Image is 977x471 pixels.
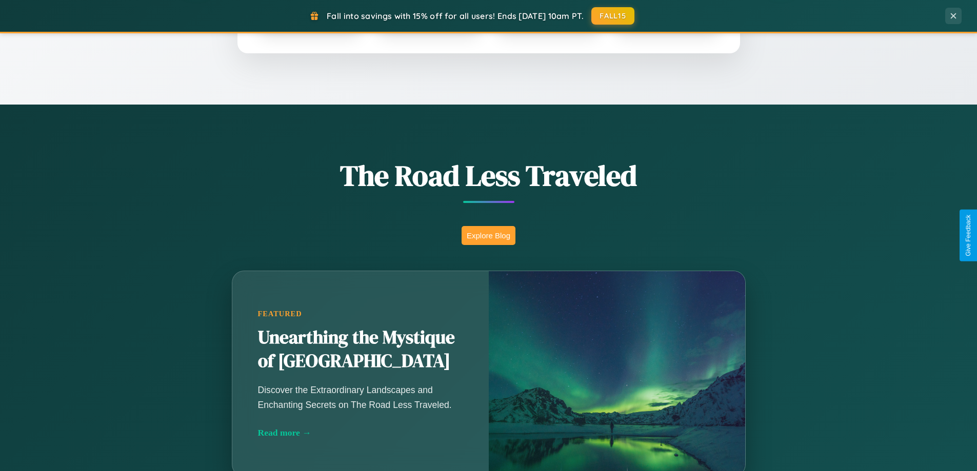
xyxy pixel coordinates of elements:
div: Featured [258,310,463,318]
h1: The Road Less Traveled [181,156,796,195]
div: Give Feedback [965,215,972,256]
button: FALL15 [591,7,634,25]
p: Discover the Extraordinary Landscapes and Enchanting Secrets on The Road Less Traveled. [258,383,463,412]
span: Fall into savings with 15% off for all users! Ends [DATE] 10am PT. [327,11,584,21]
div: Read more → [258,427,463,438]
button: Explore Blog [462,226,515,245]
h2: Unearthing the Mystique of [GEOGRAPHIC_DATA] [258,326,463,373]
